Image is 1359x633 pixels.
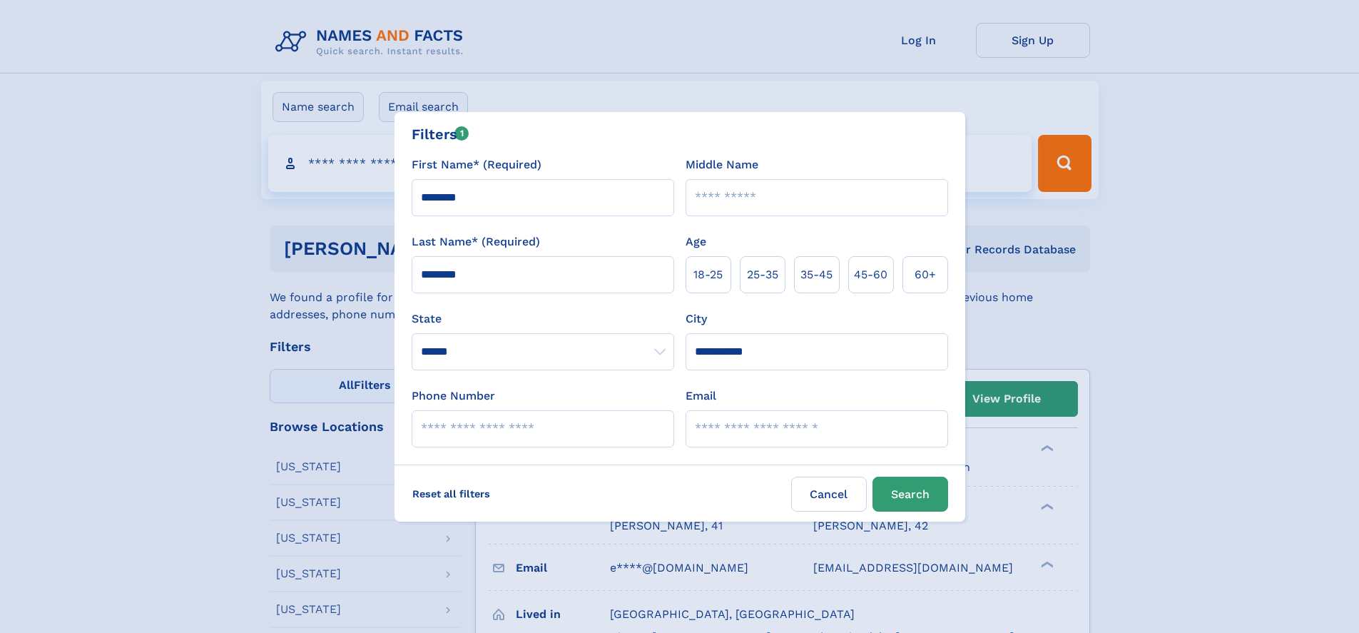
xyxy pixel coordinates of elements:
button: Search [872,477,948,512]
span: 60+ [915,266,936,283]
label: Reset all filters [403,477,499,511]
label: First Name* (Required) [412,156,541,173]
label: Cancel [791,477,867,512]
div: Filters [412,123,469,145]
label: Last Name* (Required) [412,233,540,250]
label: Email [686,388,716,405]
label: State [412,310,674,328]
span: 45‑60 [854,266,887,283]
label: Phone Number [412,388,495,405]
label: Middle Name [686,156,758,173]
label: Age [686,233,706,250]
label: City [686,310,707,328]
span: 35‑45 [800,266,833,283]
span: 18‑25 [693,266,723,283]
span: 25‑35 [747,266,778,283]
